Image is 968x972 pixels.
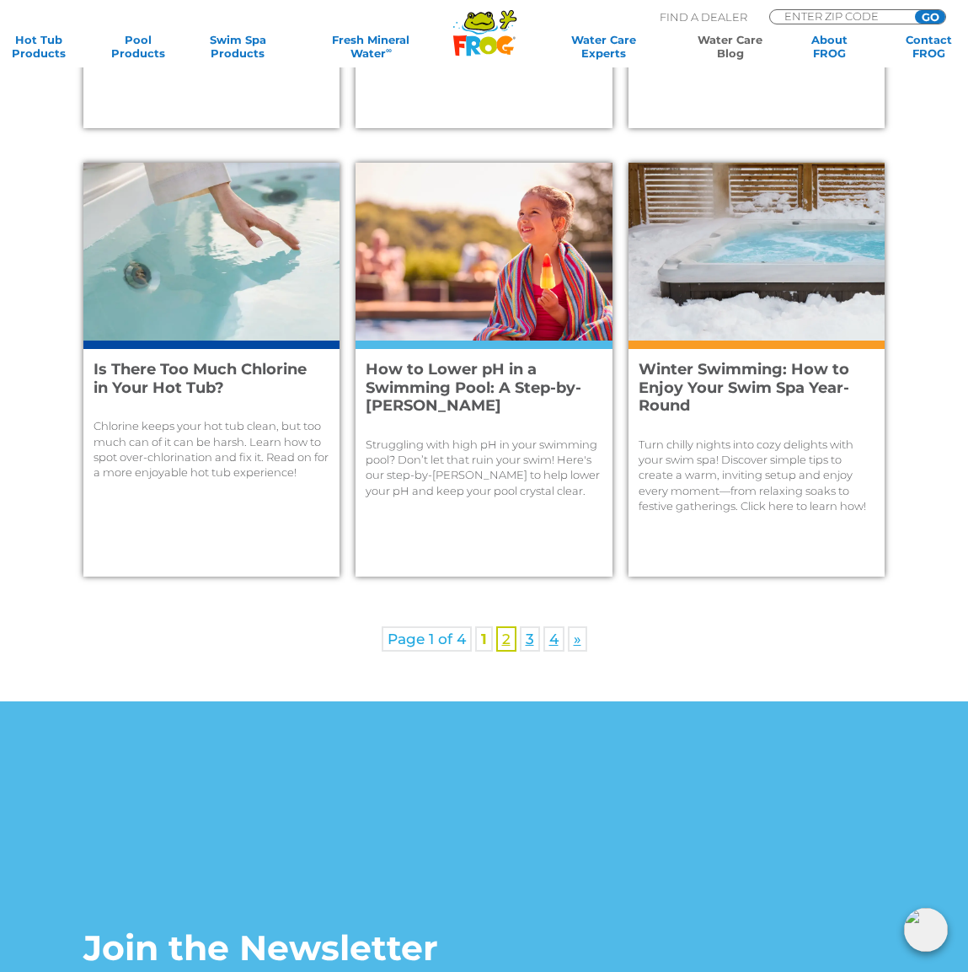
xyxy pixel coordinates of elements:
[639,361,856,416] h4: Winter Swimming: How to Enjoy Your Swim Spa Year-Round
[692,33,769,60] a: Water CareBlog
[475,626,493,652] span: 1
[366,437,602,498] p: Struggling with high pH in your swimming pool? Don’t let that ruin your swim! Here's our step-by-...
[386,46,392,55] sup: ∞
[299,33,444,60] a: Fresh MineralWater∞
[94,418,329,480] p: Chlorine keeps your hot tub clean, but too much can of it can be harsh. Learn how to spot over-ch...
[537,33,670,60] a: Water CareExperts
[783,10,896,22] input: Zip Code Form
[915,10,945,24] input: GO
[83,926,885,969] h2: Join the Newsletter
[356,163,612,341] img: A young girl enjoys a colorful popsicle while she sits on the edge of an outdoor pool. She is wra...
[382,626,472,652] span: Page 1 of 4
[356,163,612,577] a: A young girl enjoys a colorful popsicle while she sits on the edge of an outdoor pool. She is wra...
[366,361,584,416] h4: How to Lower pH in a Swimming Pool: A Step-by-[PERSON_NAME]
[496,626,516,652] a: 2
[628,163,885,577] a: An outdoor swim spa is surrounded by snow.Winter Swimming: How to Enjoy Your Swim Spa Year-RoundT...
[639,437,874,513] p: Turn chilly nights into cozy delights with your swim spa! Discover simple tips to create a warm, ...
[520,626,540,652] a: 3
[628,163,885,341] img: An outdoor swim spa is surrounded by snow.
[543,626,564,652] a: 4
[83,163,340,341] img: A woman's hand reaches and skims the surface of a clear hot tub's water
[568,626,587,652] a: Next Page
[904,908,948,952] img: openIcon
[94,361,311,397] h4: Is There Too Much Chlorine in Your Hot Tub?
[99,33,177,60] a: PoolProducts
[890,33,968,60] a: ContactFROG
[199,33,276,60] a: Swim SpaProducts
[791,33,869,60] a: AboutFROG
[660,9,747,24] p: Find A Dealer
[83,163,340,577] a: A woman's hand reaches and skims the surface of a clear hot tub's waterIs There Too Much Chlorine...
